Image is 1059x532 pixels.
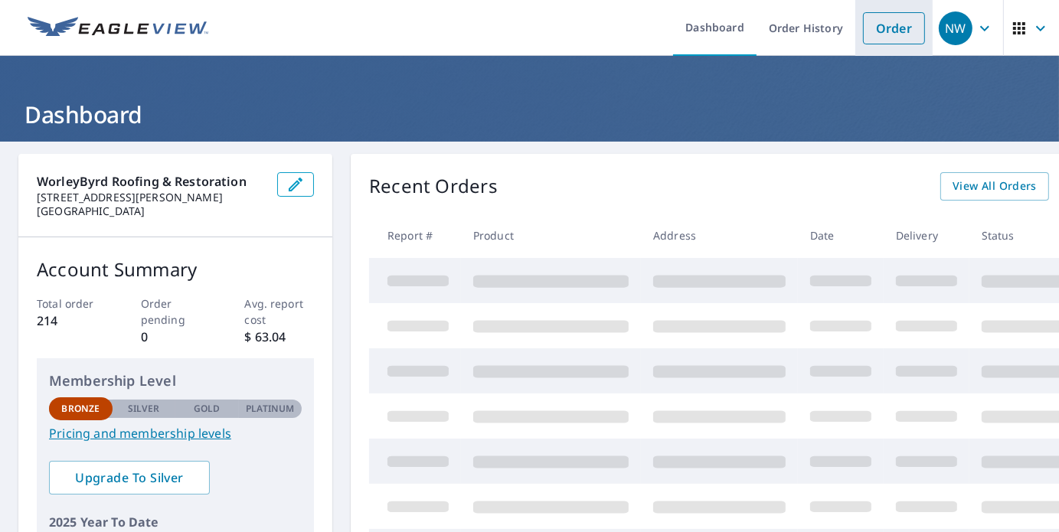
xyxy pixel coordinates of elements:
th: Date [798,213,884,258]
p: 0 [141,328,211,346]
h1: Dashboard [18,99,1041,130]
th: Product [461,213,641,258]
a: Pricing and membership levels [49,424,302,442]
p: [STREET_ADDRESS][PERSON_NAME] [37,191,265,204]
p: Avg. report cost [245,295,315,328]
th: Delivery [884,213,969,258]
p: Account Summary [37,256,314,283]
a: View All Orders [940,172,1049,201]
th: Report # [369,213,461,258]
p: 214 [37,312,106,330]
p: Gold [194,402,220,416]
p: WorleyByrd Roofing & Restoration [37,172,265,191]
p: Total order [37,295,106,312]
span: Upgrade To Silver [61,469,198,486]
th: Address [641,213,798,258]
p: Recent Orders [369,172,498,201]
a: Order [863,12,925,44]
p: Bronze [61,402,100,416]
p: Silver [128,402,160,416]
div: NW [939,11,972,45]
a: Upgrade To Silver [49,461,210,494]
p: 2025 Year To Date [49,513,302,531]
span: View All Orders [953,177,1037,196]
p: [GEOGRAPHIC_DATA] [37,204,265,218]
p: Platinum [246,402,294,416]
img: EV Logo [28,17,208,40]
p: $ 63.04 [245,328,315,346]
p: Membership Level [49,370,302,391]
p: Order pending [141,295,211,328]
